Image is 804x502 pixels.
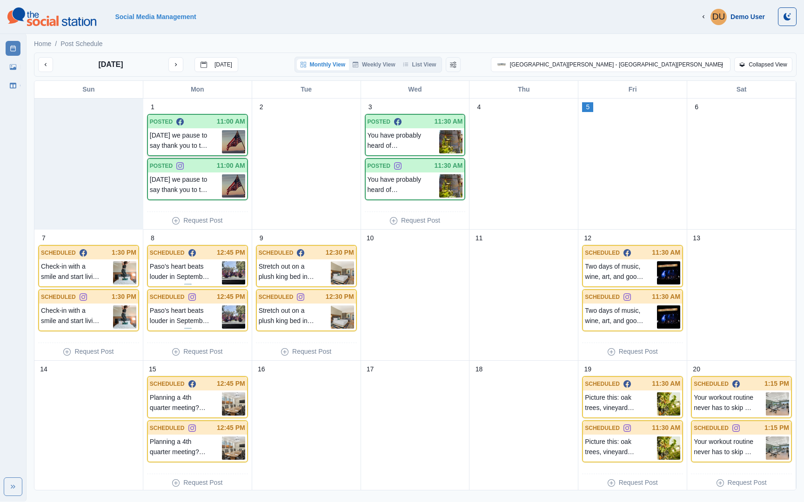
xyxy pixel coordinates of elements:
p: SCHEDULED [41,249,76,257]
div: Wed [361,81,470,98]
p: Request Post [619,478,658,488]
button: previous month [38,57,53,72]
p: 10 [367,233,374,243]
p: 11:00 AM [217,117,245,126]
a: Post Schedule [60,39,102,49]
p: Request Post [401,216,440,225]
div: Tue [252,81,361,98]
a: Social Media Management [115,13,196,20]
p: You have probably heard of [GEOGRAPHIC_DATA], but have you really tasted it? They have a nearby w... [368,130,440,153]
p: 2 [260,102,263,112]
p: SCHEDULED [150,249,185,257]
img: v5chauqnwmuzndlezxx1 [222,261,245,284]
p: 12:45 PM [217,292,245,302]
img: w9zj6vcvaaj73xzhz19m [222,174,245,198]
a: Home [34,39,51,49]
img: v5chauqnwmuzndlezxx1 [222,305,245,329]
p: 1:15 PM [764,379,789,389]
a: Post Schedule [6,41,20,56]
p: Request Post [183,478,222,488]
p: 11:30 AM [652,379,680,389]
div: Mon [143,81,252,98]
p: 12:45 PM [217,379,245,389]
p: [DATE] we pause to say thank you to the doers, dreamers, and everyday difference-makers. Have a H... [150,130,222,153]
p: Picture this: oak trees, vineyard views, and a bow in your hand. Archery at [GEOGRAPHIC_DATA] is ... [585,392,657,416]
p: 12:30 PM [326,292,354,302]
button: Weekly View [349,59,399,70]
img: w9zj6vcvaaj73xzhz19m [222,130,245,153]
p: SCHEDULED [585,293,620,301]
button: Toggle Mode [778,7,797,26]
img: e5xwqd5gum1focildhpd [439,130,462,153]
button: Expand [4,477,22,496]
img: nziw8q7xtj6zoj2e9q9r [766,436,789,460]
p: 14 [40,364,47,374]
button: [GEOGRAPHIC_DATA][PERSON_NAME] - [GEOGRAPHIC_DATA][PERSON_NAME] [491,57,730,72]
div: Sat [687,81,796,98]
p: 3 [368,102,372,112]
p: 15 [149,364,156,374]
p: SCHEDULED [259,249,294,257]
img: gzkvlikucdfsyhltu9ch [331,305,354,329]
a: Media Library [6,59,20,74]
p: Request Post [183,216,222,225]
p: SCHEDULED [150,380,185,388]
img: logoTextSVG.62801f218bc96a9b266caa72a09eb111.svg [7,7,96,26]
div: Fri [578,81,687,98]
p: Your workout routine never has to skip a beat. Whether it's 6am or midnight, our gym is open and ... [694,436,766,460]
p: SCHEDULED [694,424,729,432]
p: SCHEDULED [150,293,185,301]
a: Client Dashboard [6,78,20,93]
p: Paso’s heart beats louder in September. Here's why ⬇️ The Hispanic Heritage Festival brings the c... [150,261,222,284]
p: SCHEDULED [585,380,620,388]
p: Request Post [74,347,114,357]
p: 11:00 AM [217,161,245,171]
p: 11:30 AM [434,161,462,171]
p: 1:15 PM [764,423,789,433]
p: SCHEDULED [259,293,294,301]
p: Your workout routine never has to skip a beat. Whether it's 6am or midnight, our gym is open and ... [694,392,766,416]
p: 11:30 AM [434,117,462,126]
p: Picture this: oak trees, vineyard views, and a bow in your hand. Archery at [GEOGRAPHIC_DATA] is ... [585,436,657,460]
p: 6 [695,102,698,112]
div: Demo User [730,13,765,21]
p: SCHEDULED [585,424,620,432]
p: 7 [42,233,46,243]
p: 11:30 AM [652,423,680,433]
button: go to today [194,57,238,72]
p: Planning a 4th quarter meeting? Our boardroom is ideal for business conferences, networking, and ... [150,392,222,416]
p: 4 [477,102,481,112]
p: Request Post [183,347,222,357]
img: lw23kxsitpwutj0viihw [657,261,680,284]
p: [DATE] we pause to say thank you to the doers, dreamers, and everyday difference-makers. Have a H... [150,174,222,198]
img: lw23kxsitpwutj0viihw [657,305,680,329]
img: 365514629980090 [497,60,506,69]
p: SCHEDULED [694,380,729,388]
p: POSTED [368,118,390,126]
nav: breadcrumb [34,39,103,49]
p: 12 [584,233,591,243]
button: List View [399,59,440,70]
p: POSTED [150,118,173,126]
p: Planning a 4th quarter meeting? Our boardroom is ideal for business conferences, networking, and ... [150,436,222,460]
p: 11:30 AM [652,248,680,258]
img: gzkvlikucdfsyhltu9ch [331,261,354,284]
p: 18 [476,364,483,374]
p: Two days of music, wine, art, and good vibes in the vines. It all kicks off [DATE] - who's in?! W... [585,261,657,284]
p: Check-in with a smile and start living the vacation you deserve. 🛎️😌 📷: @chrisfulch [41,261,113,284]
p: 19 [584,364,591,374]
p: 16 [258,364,265,374]
p: Stretch out on a plush king bed in your cozy guest room, perfect for solo travelers or couples. 😴 [259,305,331,329]
p: Stretch out on a plush king bed in your cozy guest room, perfect for solo travelers or couples. 😴 [259,261,331,284]
p: 11:30 AM [652,292,680,302]
p: 17 [367,364,374,374]
p: POSTED [368,162,390,170]
p: 20 [693,364,700,374]
p: 1 [151,102,154,112]
p: Request Post [728,478,767,488]
img: mc6ugfqyjyuyqrrsclch [222,392,245,416]
button: Demo User [693,7,772,26]
img: vf5phkqx4j95nec4etyc [113,261,136,284]
button: next month [168,57,183,72]
p: You have probably heard of [GEOGRAPHIC_DATA], but have you really tasted it? They have a nearby w... [368,174,440,198]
